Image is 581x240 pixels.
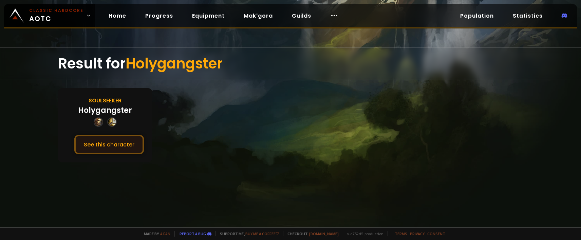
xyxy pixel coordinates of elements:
[4,4,95,27] a: Classic HardcoreAOTC
[187,9,230,23] a: Equipment
[309,231,339,236] a: [DOMAIN_NAME]
[343,231,383,236] span: v. d752d5 - production
[126,54,223,74] span: Holygangster
[507,9,548,23] a: Statistics
[427,231,445,236] a: Consent
[140,231,170,236] span: Made by
[215,231,279,236] span: Support me,
[29,7,83,24] span: AOTC
[180,231,206,236] a: Report a bug
[395,231,407,236] a: Terms
[283,231,339,236] span: Checkout
[78,105,132,116] div: Holygangster
[103,9,132,23] a: Home
[286,9,317,23] a: Guilds
[245,231,279,236] a: Buy me a coffee
[238,9,278,23] a: Mak'gora
[58,48,523,80] div: Result for
[29,7,83,14] small: Classic Hardcore
[140,9,179,23] a: Progress
[89,96,121,105] div: Soulseeker
[160,231,170,236] a: a fan
[410,231,425,236] a: Privacy
[455,9,499,23] a: Population
[74,135,144,154] button: See this character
